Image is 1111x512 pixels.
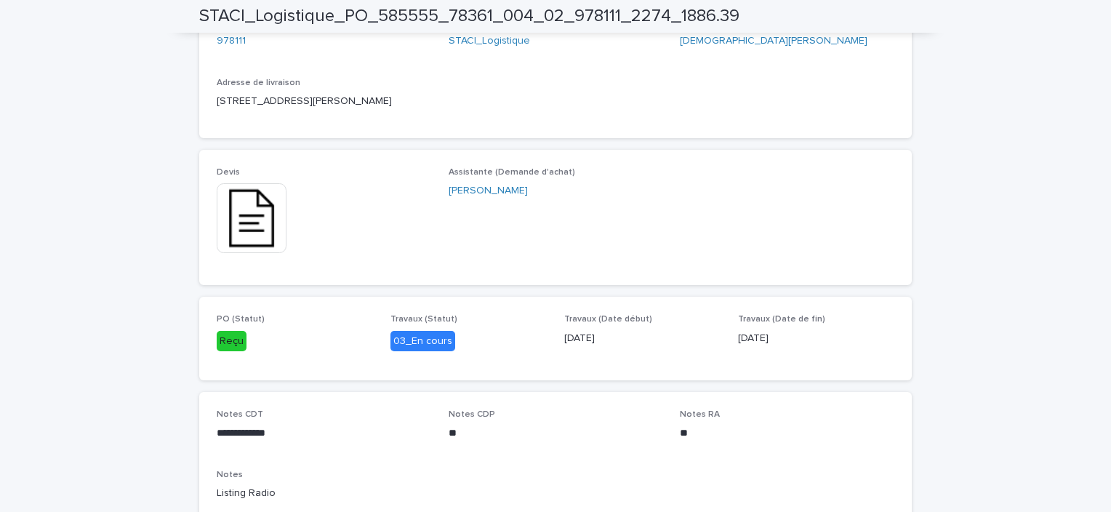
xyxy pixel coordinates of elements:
a: STACI_Logistique [449,33,530,49]
a: 978111 [217,33,246,49]
span: Notes CDT [217,410,263,419]
span: Adresse de livraison [217,79,300,87]
p: [STREET_ADDRESS][PERSON_NAME] [217,94,431,109]
span: Travaux (Statut) [390,315,457,324]
span: Notes [217,471,243,479]
p: [DATE] [738,331,894,346]
span: Notes CDP [449,410,495,419]
a: [DEMOGRAPHIC_DATA][PERSON_NAME] [680,33,867,49]
span: Notes RA [680,410,720,419]
div: 03_En cours [390,331,455,352]
span: PO (Statut) [217,315,265,324]
a: [PERSON_NAME] [449,183,528,199]
p: Listing Radio [217,486,894,501]
span: Assistante (Demande d'achat) [449,168,575,177]
div: Reçu [217,331,246,352]
h2: STACI_Logistique_PO_585555_78361_004_02_978111_2274_1886.39 [199,6,739,27]
span: Devis [217,168,240,177]
p: [DATE] [564,331,721,346]
span: Travaux (Date de fin) [738,315,825,324]
span: Travaux (Date début) [564,315,652,324]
